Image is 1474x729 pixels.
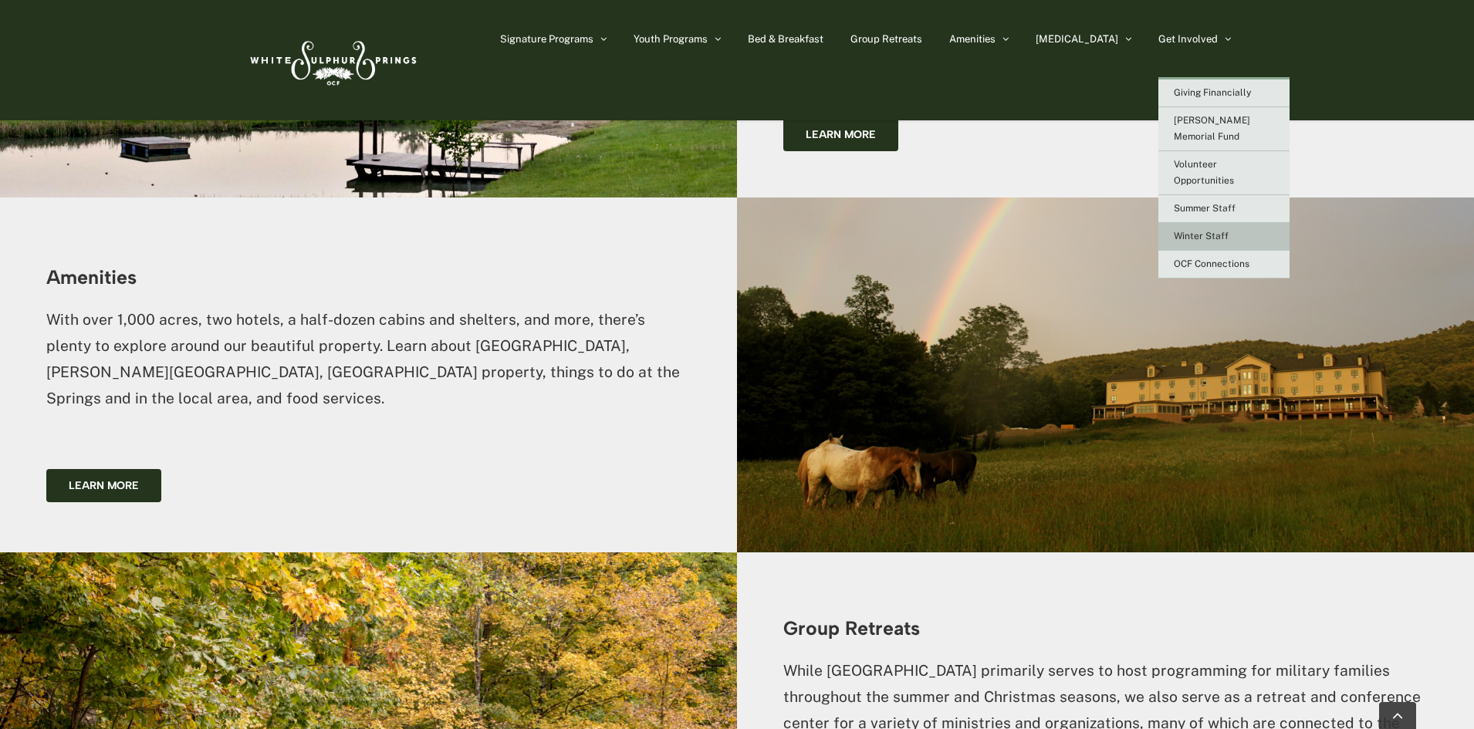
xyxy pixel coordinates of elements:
span: Learn more [806,128,876,141]
span: Giving Financially [1174,87,1251,98]
a: Giving Financially [1158,79,1290,107]
a: OCF Connections [1158,251,1290,278]
span: Signature Programs [500,34,593,44]
span: [PERSON_NAME] Memorial Fund [1174,115,1250,142]
span: Bed & Breakfast [748,34,823,44]
img: White Sulphur Springs Logo [243,24,421,96]
p: With over 1,000 acres, two hotels, a half-dozen cabins and shelters, and more, there’s plenty to ... [46,307,691,411]
span: Get Involved [1158,34,1218,44]
span: Group Retreats [850,34,922,44]
span: OCF Connections [1174,258,1249,269]
h3: Group Retreats [783,618,1428,639]
span: Summer Staff [1174,203,1236,214]
a: Winter Staff [1158,223,1290,251]
span: Winter Staff [1174,231,1229,241]
span: Youth Programs [634,34,708,44]
span: Learn more [69,479,139,492]
a: Summer Staff [1158,195,1290,223]
span: [MEDICAL_DATA] [1036,34,1118,44]
span: Amenities [949,34,996,44]
a: Volunteer Opportunities [1158,151,1290,195]
h3: Amenities [46,267,691,288]
a: Learn more [46,469,161,502]
a: Learn more [783,118,898,151]
span: Volunteer Opportunities [1174,159,1234,186]
a: [PERSON_NAME] Memorial Fund [1158,107,1290,151]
